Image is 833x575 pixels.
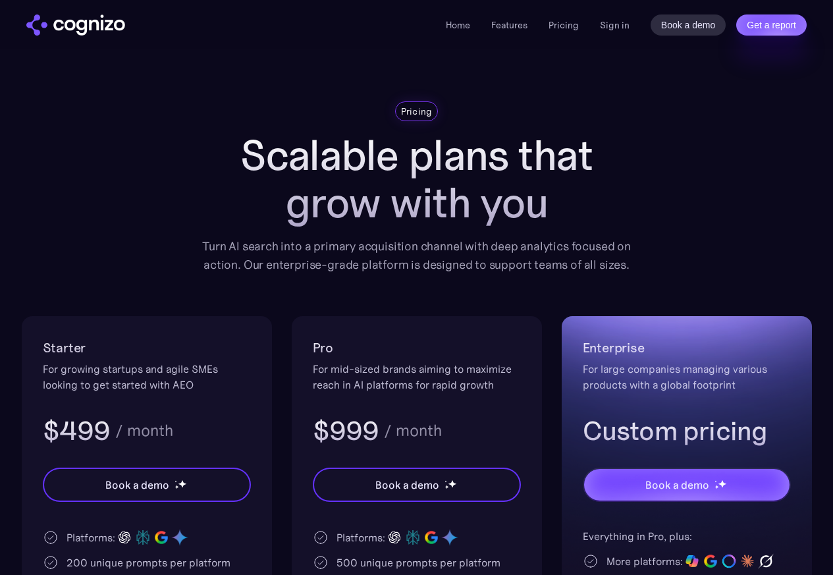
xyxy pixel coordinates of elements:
[736,14,807,36] a: Get a report
[336,530,385,545] div: Platforms:
[714,485,719,489] img: star
[583,337,791,358] h2: Enterprise
[444,480,446,482] img: star
[105,477,169,493] div: Book a demo
[600,17,630,33] a: Sign in
[313,361,521,393] div: For mid-sized brands aiming to maximize reach in AI platforms for rapid growth
[43,468,251,502] a: Book a demostarstarstar
[583,468,791,502] a: Book a demostarstarstar
[67,555,230,570] div: 200 unique prompts per platform
[26,14,125,36] img: cognizo logo
[313,468,521,502] a: Book a demostarstarstar
[714,480,716,482] img: star
[43,414,111,448] h3: $499
[645,477,709,493] div: Book a demo
[651,14,726,36] a: Book a demo
[115,423,173,439] div: / month
[178,479,186,488] img: star
[549,19,579,31] a: Pricing
[718,479,726,488] img: star
[193,132,641,227] h1: Scalable plans that grow with you
[583,414,791,448] h3: Custom pricing
[446,19,470,31] a: Home
[43,361,251,393] div: For growing startups and agile SMEs looking to get started with AEO
[444,485,449,489] img: star
[606,553,683,569] div: More platforms:
[313,414,379,448] h3: $999
[375,477,439,493] div: Book a demo
[313,337,521,358] h2: Pro
[448,479,456,488] img: star
[336,555,500,570] div: 500 unique prompts per platform
[175,480,176,482] img: star
[67,530,115,545] div: Platforms:
[384,423,442,439] div: / month
[401,105,433,118] div: Pricing
[26,14,125,36] a: home
[193,237,641,274] div: Turn AI search into a primary acquisition channel with deep analytics focused on action. Our ente...
[43,337,251,358] h2: Starter
[491,19,527,31] a: Features
[175,485,179,489] img: star
[583,528,791,544] div: Everything in Pro, plus:
[583,361,791,393] div: For large companies managing various products with a global footprint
